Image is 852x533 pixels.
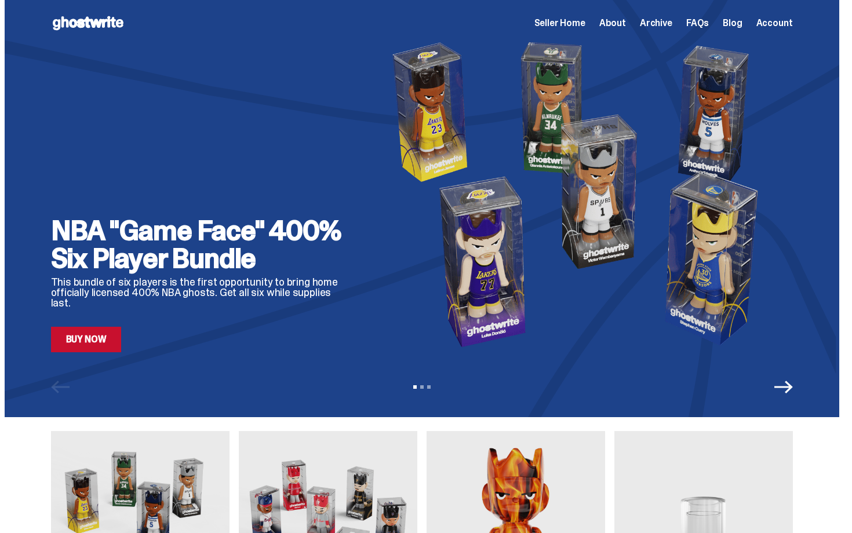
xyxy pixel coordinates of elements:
img: NBA "Game Face" 400% Six Player Bundle [371,36,793,352]
button: View slide 1 [413,385,417,389]
button: View slide 3 [427,385,431,389]
a: Buy Now [51,327,122,352]
a: Blog [723,19,742,28]
a: Archive [640,19,672,28]
p: This bundle of six players is the first opportunity to bring home officially licensed 400% NBA gh... [51,277,352,308]
button: Next [774,378,793,396]
a: FAQs [686,19,709,28]
button: View slide 2 [420,385,424,389]
a: Account [756,19,793,28]
a: About [599,19,626,28]
a: Seller Home [534,19,585,28]
h2: NBA "Game Face" 400% Six Player Bundle [51,217,352,272]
